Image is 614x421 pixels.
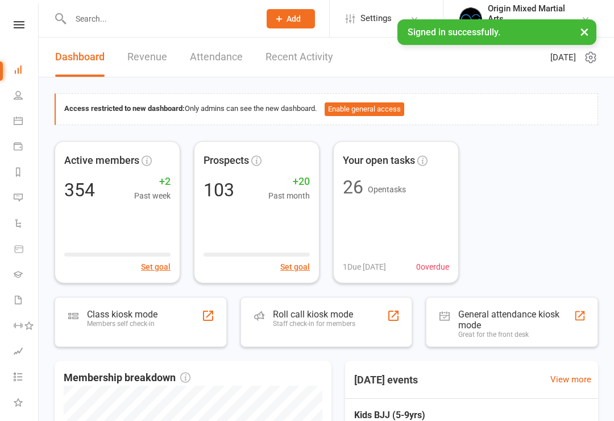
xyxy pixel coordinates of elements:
[67,11,252,27] input: Search...
[325,102,404,116] button: Enable general access
[190,38,243,77] a: Attendance
[574,19,595,44] button: ×
[280,261,310,273] button: Set goal
[360,6,392,31] span: Settings
[134,189,171,202] span: Past week
[14,84,39,109] a: People
[14,237,39,263] a: Product Sales
[127,38,167,77] a: Revenue
[368,185,406,194] span: Open tasks
[268,189,310,202] span: Past month
[459,7,482,30] img: thumb_image1665119159.png
[141,261,171,273] button: Set goal
[55,38,105,77] a: Dashboard
[343,152,415,169] span: Your open tasks
[14,160,39,186] a: Reports
[265,38,333,77] a: Recent Activity
[273,320,355,328] div: Staff check-in for members
[14,109,39,135] a: Calendar
[204,181,234,199] div: 103
[550,51,576,64] span: [DATE]
[458,309,574,331] div: General attendance kiosk mode
[14,340,39,365] a: Assessments
[287,14,301,23] span: Add
[267,9,315,28] button: Add
[458,331,574,339] div: Great for the front desk
[64,181,95,199] div: 354
[64,102,589,116] div: Only admins can see the new dashboard.
[14,58,39,84] a: Dashboard
[64,152,139,169] span: Active members
[408,27,500,38] span: Signed in successfully.
[268,174,310,190] span: +20
[416,261,449,273] span: 0 overdue
[14,391,39,416] a: What's New
[204,152,249,169] span: Prospects
[273,309,355,320] div: Roll call kiosk mode
[64,370,190,386] span: Membership breakdown
[345,370,427,390] h3: [DATE] events
[87,309,157,320] div: Class kiosk mode
[64,104,185,113] strong: Access restricted to new dashboard:
[134,174,171,190] span: +2
[488,3,581,24] div: Origin Mixed Martial Arts
[550,373,591,386] a: View more
[343,178,363,196] div: 26
[14,135,39,160] a: Payments
[87,320,157,328] div: Members self check-in
[343,261,386,273] span: 1 Due [DATE]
